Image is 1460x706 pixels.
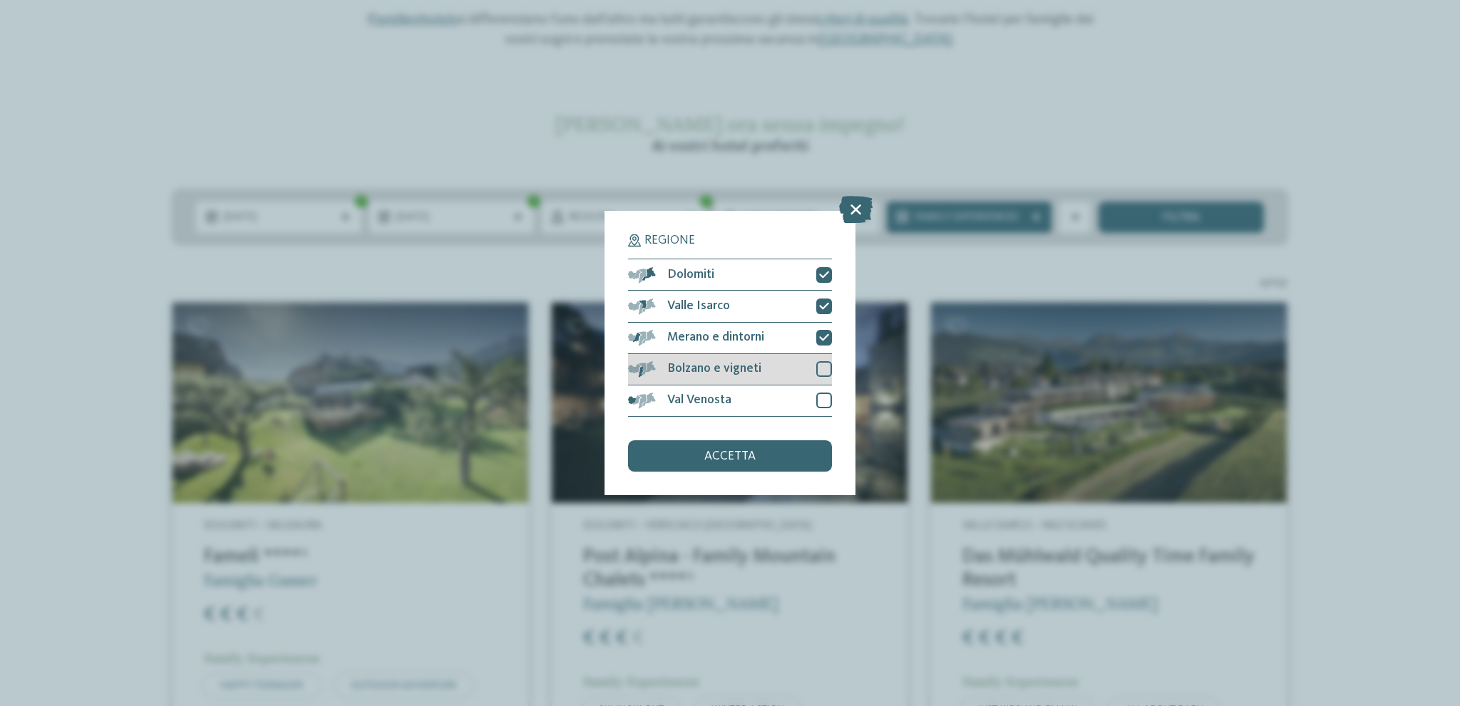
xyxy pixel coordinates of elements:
[667,363,761,375] span: Bolzano e vigneti
[667,269,714,281] span: Dolomiti
[704,450,756,463] span: accetta
[644,234,695,247] span: Regione
[667,300,730,313] span: Valle Isarco
[667,331,764,344] span: Merano e dintorni
[667,394,731,407] span: Val Venosta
